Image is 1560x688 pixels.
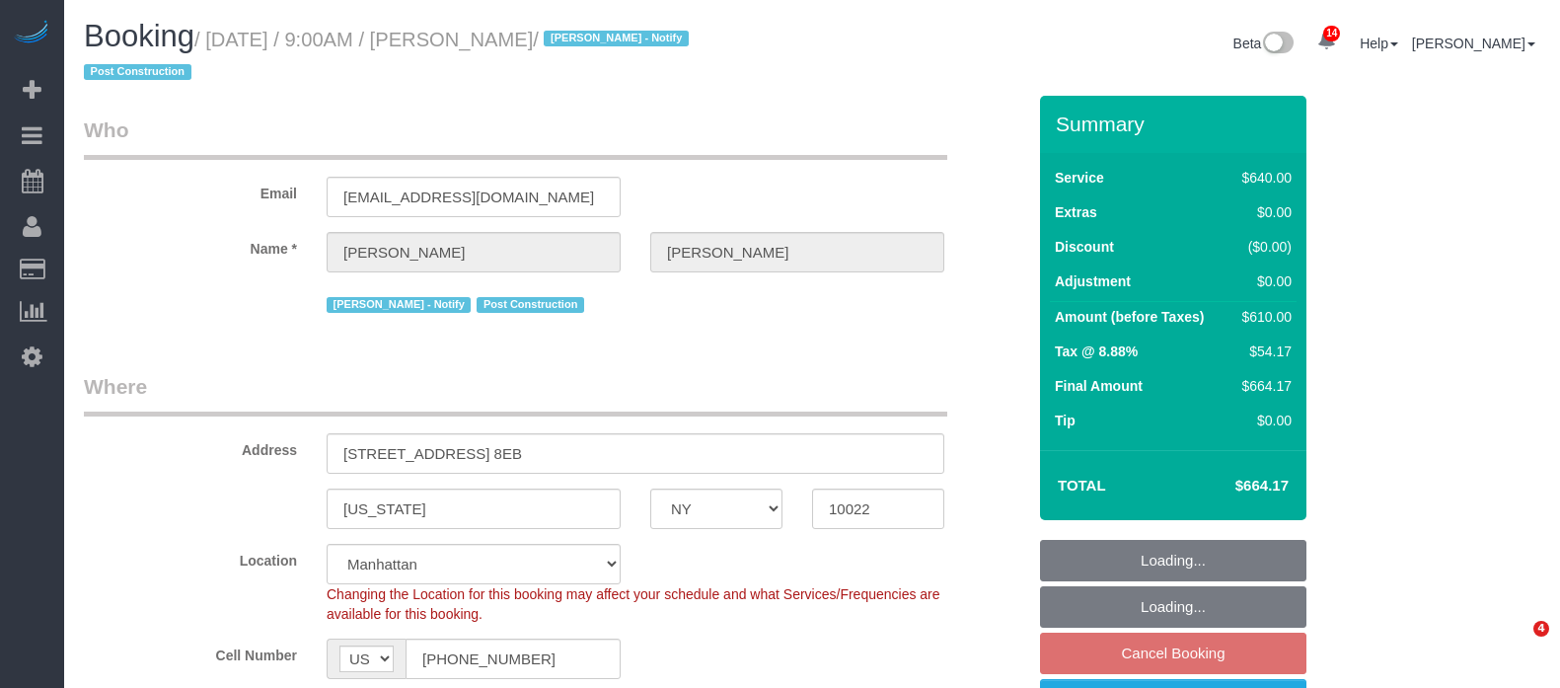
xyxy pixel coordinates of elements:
[69,544,312,571] label: Location
[1055,342,1138,361] label: Tax @ 8.88%
[1055,237,1114,257] label: Discount
[1307,20,1346,63] a: 14
[1233,36,1295,51] a: Beta
[1055,376,1143,396] label: Final Amount
[544,31,688,46] span: [PERSON_NAME] - Notify
[1058,477,1106,494] strong: Total
[1176,478,1289,495] h4: $664.17
[1055,307,1204,327] label: Amount (before Taxes)
[1234,307,1292,327] div: $610.00
[1533,621,1549,637] span: 4
[84,29,695,84] small: / [DATE] / 9:00AM / [PERSON_NAME]
[327,586,940,622] span: Changing the Location for this booking may affect your schedule and what Services/Frequencies are...
[69,177,312,203] label: Email
[1056,113,1297,135] h3: Summary
[1234,271,1292,291] div: $0.00
[1234,376,1292,396] div: $664.17
[1360,36,1398,51] a: Help
[327,177,621,217] input: Email
[1234,342,1292,361] div: $54.17
[812,489,944,529] input: Zip Code
[84,115,947,160] legend: Who
[650,232,944,272] input: Last Name
[84,64,191,80] span: Post Construction
[69,639,312,665] label: Cell Number
[69,232,312,259] label: Name *
[84,372,947,417] legend: Where
[1234,202,1292,222] div: $0.00
[327,232,621,272] input: First Name
[1234,411,1292,430] div: $0.00
[327,297,471,313] span: [PERSON_NAME] - Notify
[327,489,621,529] input: City
[1234,168,1292,188] div: $640.00
[1493,621,1540,668] iframe: Intercom live chat
[1323,26,1340,41] span: 14
[1234,237,1292,257] div: ($0.00)
[12,20,51,47] img: Automaid Logo
[1412,36,1535,51] a: [PERSON_NAME]
[84,19,194,53] span: Booking
[69,433,312,460] label: Address
[406,639,621,679] input: Cell Number
[1055,202,1097,222] label: Extras
[1055,168,1104,188] label: Service
[1055,411,1076,430] label: Tip
[1261,32,1294,57] img: New interface
[477,297,584,313] span: Post Construction
[1055,271,1131,291] label: Adjustment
